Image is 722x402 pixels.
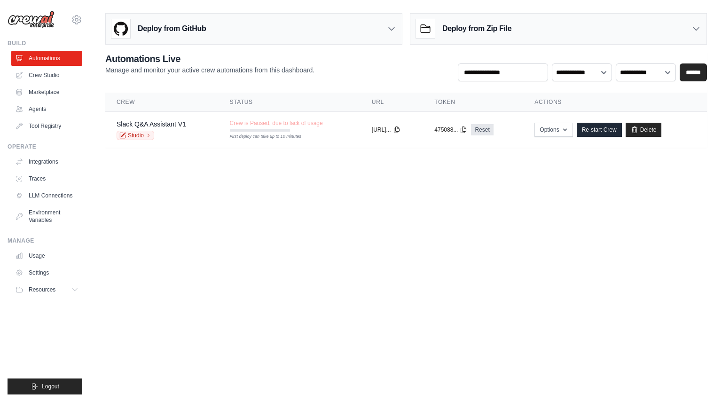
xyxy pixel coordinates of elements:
[11,85,82,100] a: Marketplace
[8,39,82,47] div: Build
[11,154,82,169] a: Integrations
[219,93,361,112] th: Status
[11,188,82,203] a: LLM Connections
[230,134,290,140] div: First deploy can take up to 10 minutes
[11,265,82,280] a: Settings
[230,119,323,127] span: Crew is Paused, due to lack of usage
[42,383,59,390] span: Logout
[626,123,662,137] a: Delete
[11,171,82,186] a: Traces
[105,52,314,65] h2: Automations Live
[8,378,82,394] button: Logout
[11,118,82,134] a: Tool Registry
[8,143,82,150] div: Operate
[577,123,622,137] a: Re-start Crew
[117,131,154,140] a: Studio
[11,248,82,263] a: Usage
[11,205,82,228] a: Environment Variables
[8,11,55,29] img: Logo
[434,126,467,134] button: 475088...
[8,237,82,244] div: Manage
[361,93,423,112] th: URL
[471,124,493,135] a: Reset
[423,93,523,112] th: Token
[523,93,707,112] th: Actions
[111,19,130,38] img: GitHub Logo
[442,23,511,34] h3: Deploy from Zip File
[11,102,82,117] a: Agents
[105,65,314,75] p: Manage and monitor your active crew automations from this dashboard.
[138,23,206,34] h3: Deploy from GitHub
[29,286,55,293] span: Resources
[11,51,82,66] a: Automations
[11,68,82,83] a: Crew Studio
[105,93,219,112] th: Crew
[11,282,82,297] button: Resources
[117,120,186,128] a: Slack Q&A Assistant V1
[534,123,573,137] button: Options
